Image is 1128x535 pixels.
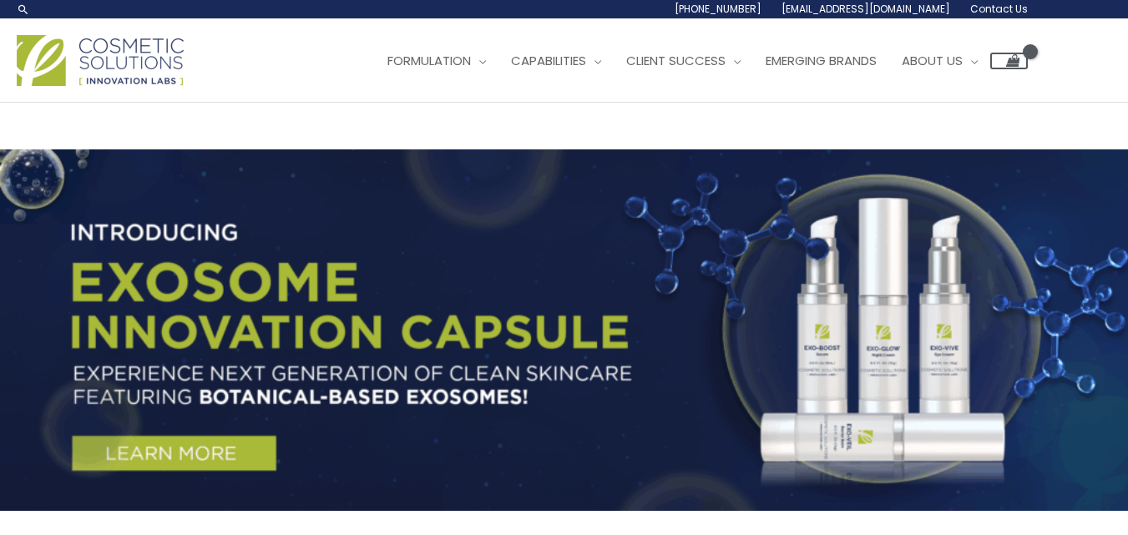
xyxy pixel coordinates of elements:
span: Capabilities [511,52,586,69]
span: [PHONE_NUMBER] [675,2,761,16]
a: Search icon link [17,3,30,16]
a: Client Success [614,36,753,86]
span: [EMAIL_ADDRESS][DOMAIN_NAME] [782,2,950,16]
nav: Site Navigation [362,36,1028,86]
a: Capabilities [498,36,614,86]
a: Emerging Brands [753,36,889,86]
span: Formulation [387,52,471,69]
span: Client Success [626,52,726,69]
img: Cosmetic Solutions Logo [17,35,184,86]
span: About Us [902,52,963,69]
span: Emerging Brands [766,52,877,69]
a: Formulation [375,36,498,86]
a: View Shopping Cart, empty [990,53,1028,69]
a: About Us [889,36,990,86]
span: Contact Us [970,2,1028,16]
